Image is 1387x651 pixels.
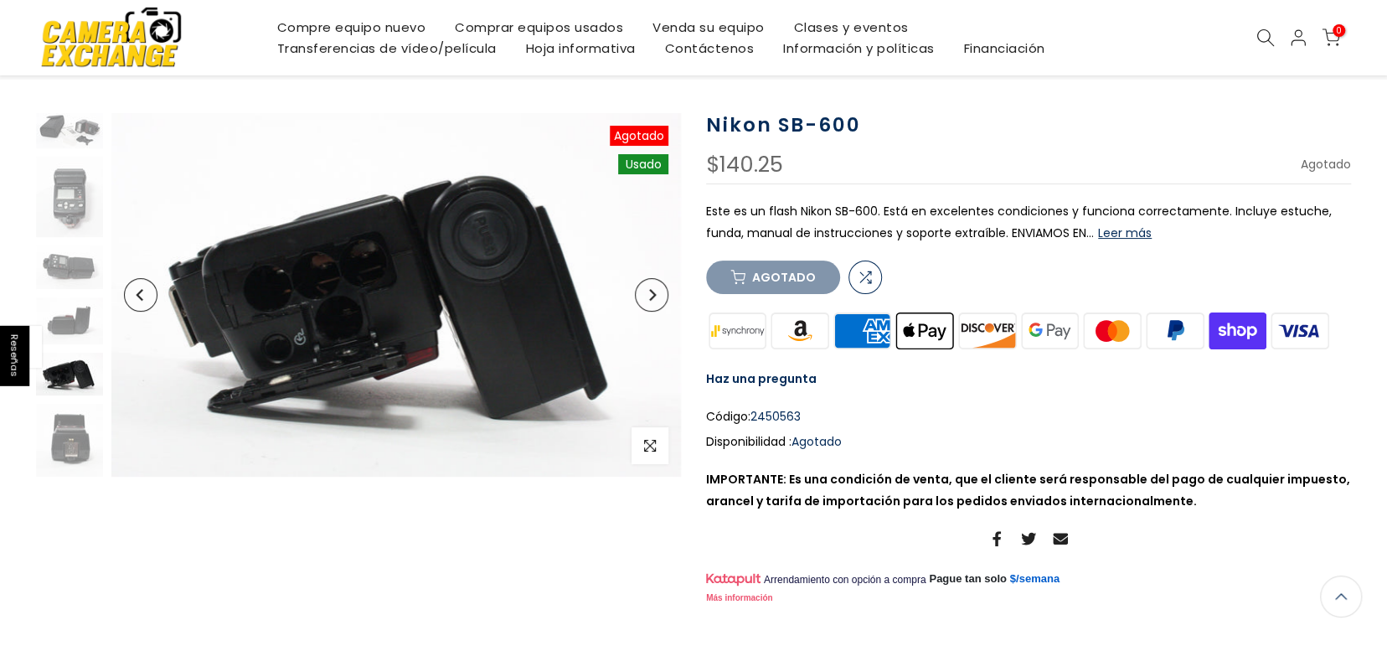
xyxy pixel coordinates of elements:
font: Compre equipo nuevo [276,18,425,36]
a: Transferencias de vídeo/película [262,38,511,59]
font: Código: [706,408,750,425]
a: Más información [706,593,772,602]
button: Anterior [124,278,157,312]
img: sincronía [706,311,769,352]
font: Comprar equipos usados [455,18,623,36]
img: tarjeta American Express [831,311,894,352]
img: Flashes y accesorios Nikon SB-600 - Flashes con zapata Nikon 2450563 [36,110,103,148]
img: Google Pay [1018,311,1081,352]
img: Flashes y accesorios Nikon SB-600 - Flashes con zapata Nikon 2450563 [36,353,103,395]
img: Flashes y accesorios Nikon SB-600 - Flashes con zapata Nikon 2450563 [36,297,103,344]
img: Flashes y accesorios Nikon SB-600 - Flashes con zapata Nikon 2450563 [111,113,681,477]
img: descubrir [956,311,1019,352]
button: Leer más [1098,225,1152,240]
font: Agotado [1301,156,1351,173]
font: 0 [1336,24,1342,37]
font: Clases y eventos [793,18,908,36]
a: Venda su equipo [637,17,779,38]
img: Pago de Apple [894,311,956,352]
a: Volver arriba [1320,576,1362,617]
font: Contáctenos [664,39,754,57]
a: 0 [1322,28,1340,47]
a: Contáctenos [650,38,769,59]
font: Este es un flash Nikon SB-600. Está en excelentes condiciones y funciona correctamente. Incluye e... [706,203,1332,240]
a: Información y políticas [768,38,949,59]
font: 2450563 [750,408,801,425]
a: Compre equipo nuevo [262,17,441,38]
a: Compartir por correo electrónico [1053,529,1068,549]
img: Flashes y accesorios Nikon SB-600 - Flashes con zapata Nikon 2450563 [36,157,103,238]
a: Compartir en Twitter [1021,529,1036,549]
a: Financiación [949,38,1060,59]
img: PayPal [1144,311,1207,352]
font: Transferencias de vídeo/película [276,39,496,57]
a: Haz una pregunta [706,370,817,387]
img: visa [1269,311,1332,352]
font: Venda su equipo [652,18,765,36]
a: Hoja informativa [511,38,650,59]
img: Flashes y accesorios Nikon SB-600 - Flashes con zapata Nikon 2450563 [36,245,103,289]
img: maestro [1081,311,1144,352]
a: $/semana [1010,571,1060,586]
font: Nikon SB-600 [706,111,861,138]
font: Pague tan solo [929,572,1006,585]
a: Compartir en Facebook [989,529,1004,549]
font: $140.25 [706,149,783,179]
a: Clases y eventos [779,17,923,38]
img: pagos de Amazon [769,311,832,352]
a: Comprar equipos usados [440,17,637,38]
font: Hoja informativa [525,39,635,57]
button: Próximo [635,278,668,312]
font: Arrendamiento con opción a compra [764,574,926,586]
font: Leer más [1098,225,1152,241]
font: IMPORTANTE: Es una condición de venta, que el cliente será responsable del pago de cualquier impu... [706,471,1350,509]
font: Reseñas [8,333,22,376]
font: $/semana [1010,572,1060,585]
img: Flashes y accesorios Nikon SB-600 - Flashes con zapata Nikon 2450563 [36,404,103,477]
font: Agotado [791,433,842,450]
img: pago de Shopify [1206,311,1269,352]
font: Disponibilidad : [706,433,791,450]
